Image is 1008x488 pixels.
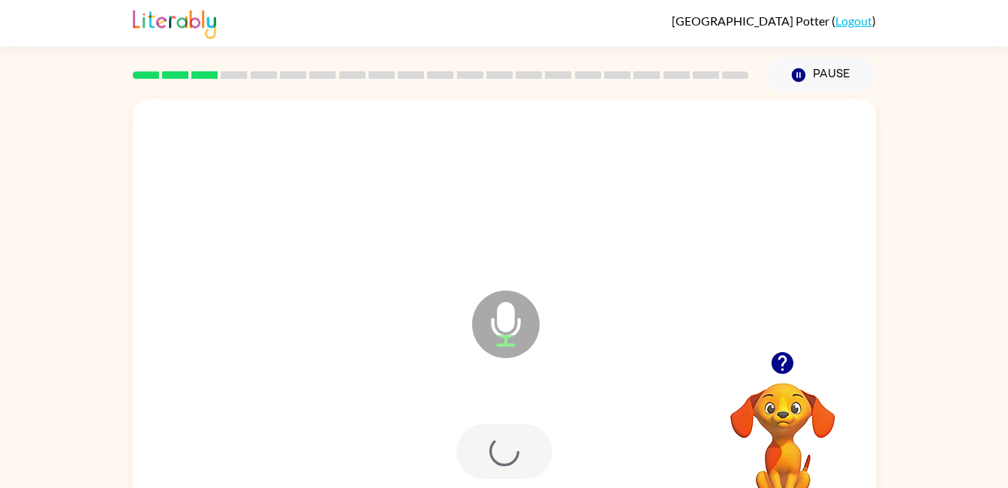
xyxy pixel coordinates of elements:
img: Literably [133,6,216,39]
span: [GEOGRAPHIC_DATA] Potter [672,14,832,28]
a: Logout [835,14,872,28]
div: ( ) [672,14,876,28]
button: Pause [767,58,876,92]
